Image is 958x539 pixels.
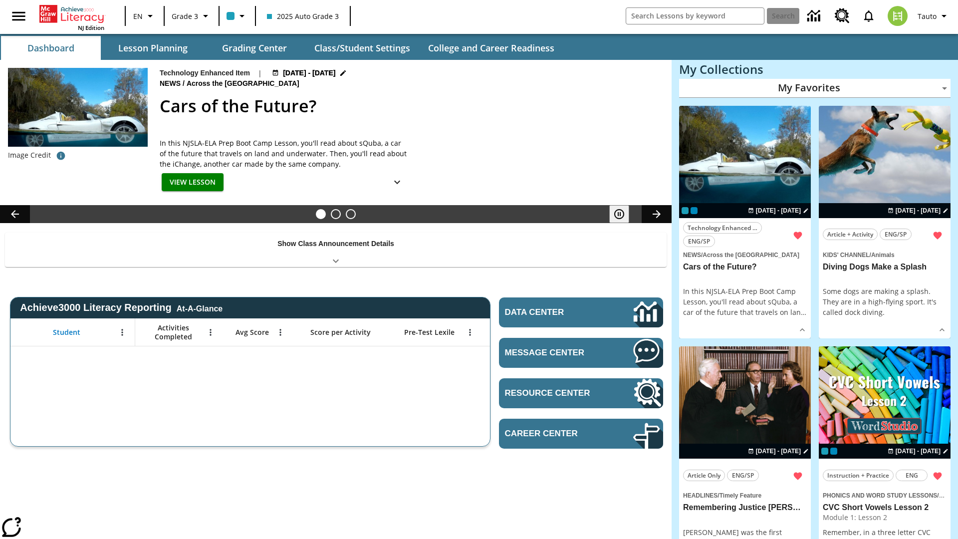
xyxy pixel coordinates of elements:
[719,492,761,499] span: Timely Feature
[683,222,762,234] button: Technology Enhanced Item
[39,4,104,24] a: Home
[683,249,807,260] span: Topic: News/Across the US
[718,492,719,499] span: /
[133,11,143,21] span: EN
[463,325,478,340] button: Open Menu
[929,227,947,245] button: Remove from Favorites
[5,233,667,267] div: Show Class Announcement Details
[679,62,951,76] h3: My Collections
[609,205,629,223] button: Pause
[756,206,801,215] span: [DATE] - [DATE]
[688,470,720,481] span: Article Only
[160,138,409,169] div: In this NJSLA-ELA Prep Boot Camp Lesson, you'll read about sQuba, a car of the future that travel...
[929,467,947,485] button: Remove from Favorites
[823,470,894,481] button: Instruction + Practice
[688,236,710,247] span: ENG/SP
[346,209,356,219] button: Slide 3 Career Lesson
[823,492,937,499] span: Phonics and Word Study Lessons
[505,307,599,317] span: Data Center
[53,328,80,337] span: Student
[168,7,216,25] button: Grade: Grade 3, Select a grade
[683,492,718,499] span: Headlines
[727,470,759,481] button: ENG/SP
[187,78,301,89] span: Across the [GEOGRAPHIC_DATA]
[746,206,811,215] button: Jul 01 - Aug 01 Choose Dates
[78,24,104,31] span: NJ Edition
[505,429,603,439] span: Career Center
[882,3,914,29] button: Select a new avatar
[918,11,937,21] span: Tauto
[795,322,810,337] button: Show Details
[823,229,878,240] button: Article + Activity
[404,328,455,337] span: Pre-Test Lexile
[821,448,828,455] div: Current Class
[505,388,603,398] span: Resource Center
[39,3,104,31] div: Home
[885,229,907,240] span: ENG/SP
[177,302,223,313] div: At-A-Glance
[896,447,941,456] span: [DATE] - [DATE]
[829,2,856,29] a: Resource Center, Will open in new tab
[886,206,951,215] button: Aug 22 - Aug 22 Choose Dates
[896,470,928,481] button: ENG
[880,229,912,240] button: ENG/SP
[160,93,660,119] h2: Cars of the Future?
[856,3,882,29] a: Notifications
[827,229,873,240] span: Article + Activity
[310,328,371,337] span: Score per Activity
[8,68,148,162] img: High-tech automobile treading water.
[732,470,754,481] span: ENG/SP
[746,447,811,456] button: Aug 22 - Aug 22 Choose Dates
[4,1,33,31] button: Open side menu
[115,325,130,340] button: Open Menu
[937,490,944,500] span: /
[701,252,703,259] span: /
[683,490,807,501] span: Topic: Headlines/Timely Feature
[823,249,947,260] span: Topic: Kids' Channel/Animals
[160,78,183,89] span: News
[258,68,262,78] span: |
[331,209,341,219] button: Slide 2 Pre-release lesson
[823,262,947,272] h3: Diving Dogs Make a Splash
[683,236,715,247] button: ENG/SP
[871,252,895,259] span: Animals
[267,11,339,21] span: 2025 Auto Grade 3
[420,36,562,60] button: College and Career Readiness
[827,470,889,481] span: Instruction + Practice
[796,307,801,317] span: n
[203,325,218,340] button: Open Menu
[642,205,672,223] button: Lesson carousel, Next
[703,252,799,259] span: Across the [GEOGRAPHIC_DATA]
[683,262,807,272] h3: Cars of the Future?
[387,173,407,192] button: Show Details
[823,490,947,501] span: Topic: Phonics and Word Study Lessons/CVC Short Vowels
[888,6,908,26] img: avatar image
[505,348,603,358] span: Message Center
[683,470,725,481] button: Article Only
[172,11,198,21] span: Grade 3
[801,2,829,30] a: Data Center
[270,68,349,78] button: Jul 01 - Aug 01 Choose Dates
[830,448,837,455] div: OL 2025 Auto Grade 4
[499,338,663,368] a: Message Center
[626,8,764,24] input: search field
[499,378,663,408] a: Resource Center, Will open in new tab
[273,325,288,340] button: Open Menu
[870,252,871,259] span: /
[162,173,224,192] button: View Lesson
[236,328,269,337] span: Avg Score
[691,207,698,214] span: OL 2025 Auto Grade 4
[823,503,947,513] h3: CVC Short Vowels Lesson 2
[789,467,807,485] button: Remove from Favorites
[306,36,418,60] button: Class/Student Settings
[103,36,203,60] button: Lesson Planning
[789,227,807,245] button: Remove from Favorites
[283,68,335,78] span: [DATE] - [DATE]
[682,207,689,214] span: Current Class
[683,503,807,513] h3: Remembering Justice O'Connor
[1,36,101,60] button: Dashboard
[183,79,185,87] span: /
[823,252,870,259] span: Kids' Channel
